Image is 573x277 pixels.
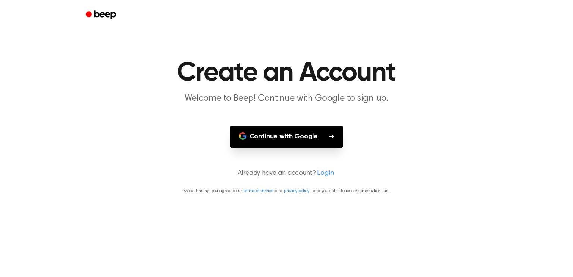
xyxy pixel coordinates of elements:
[143,92,430,105] p: Welcome to Beep! Continue with Google to sign up.
[9,188,564,194] p: By continuing, you agree to our and , and you opt in to receive emails from us.
[9,169,564,179] p: Already have an account?
[317,169,334,179] a: Login
[95,60,477,86] h1: Create an Account
[244,189,273,193] a: terms of service
[81,8,123,22] a: Beep
[284,189,309,193] a: privacy policy
[230,126,343,148] button: Continue with Google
